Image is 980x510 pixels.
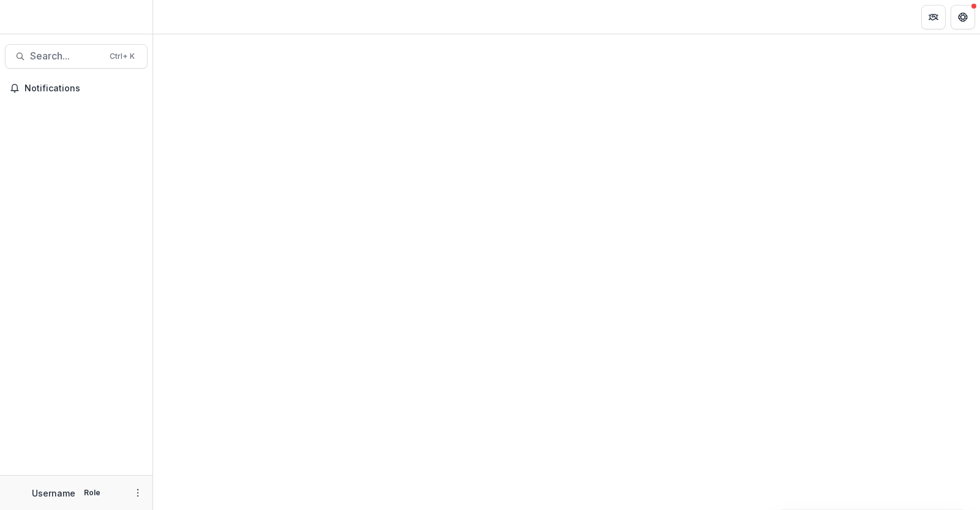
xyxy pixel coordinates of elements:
button: Get Help [951,5,975,29]
button: More [130,485,145,500]
div: Ctrl + K [107,50,137,63]
button: Partners [921,5,946,29]
span: Search... [30,50,102,62]
button: Search... [5,44,148,69]
span: Notifications [24,83,143,94]
p: Role [80,487,104,498]
button: Notifications [5,78,148,98]
p: Username [32,487,75,500]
